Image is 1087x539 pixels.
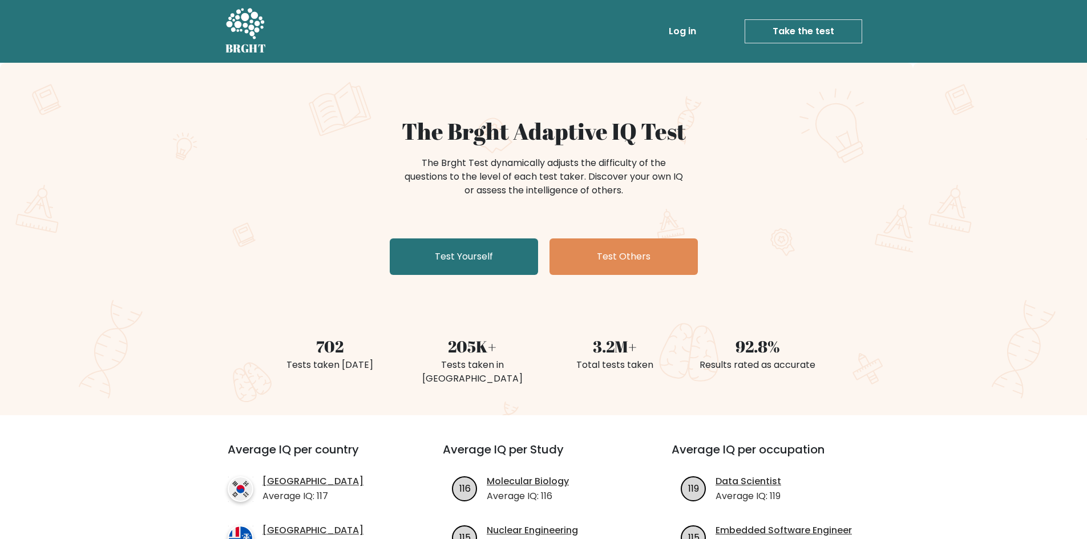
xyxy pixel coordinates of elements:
[716,475,781,488] a: Data Scientist
[262,475,363,488] a: [GEOGRAPHIC_DATA]
[265,117,822,145] h1: The Brght Adaptive IQ Test
[390,238,538,275] a: Test Yourself
[443,443,644,470] h3: Average IQ per Study
[401,156,686,197] div: The Brght Test dynamically adjusts the difficulty of the questions to the level of each test take...
[265,358,394,372] div: Tests taken [DATE]
[551,358,680,372] div: Total tests taken
[228,443,402,470] h3: Average IQ per country
[716,524,852,537] a: Embedded Software Engineer
[688,481,699,495] text: 119
[225,5,266,58] a: BRGHT
[693,358,822,372] div: Results rated as accurate
[487,475,569,488] a: Molecular Biology
[549,238,698,275] a: Test Others
[459,481,471,495] text: 116
[693,334,822,358] div: 92.8%
[225,42,266,55] h5: BRGHT
[265,334,394,358] div: 702
[716,489,781,503] p: Average IQ: 119
[487,524,578,537] a: Nuclear Engineering
[408,334,537,358] div: 205K+
[551,334,680,358] div: 3.2M+
[228,476,253,502] img: country
[408,358,537,386] div: Tests taken in [GEOGRAPHIC_DATA]
[745,19,862,43] a: Take the test
[262,524,363,537] a: [GEOGRAPHIC_DATA]
[664,20,701,43] a: Log in
[487,489,569,503] p: Average IQ: 116
[262,489,363,503] p: Average IQ: 117
[672,443,873,470] h3: Average IQ per occupation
